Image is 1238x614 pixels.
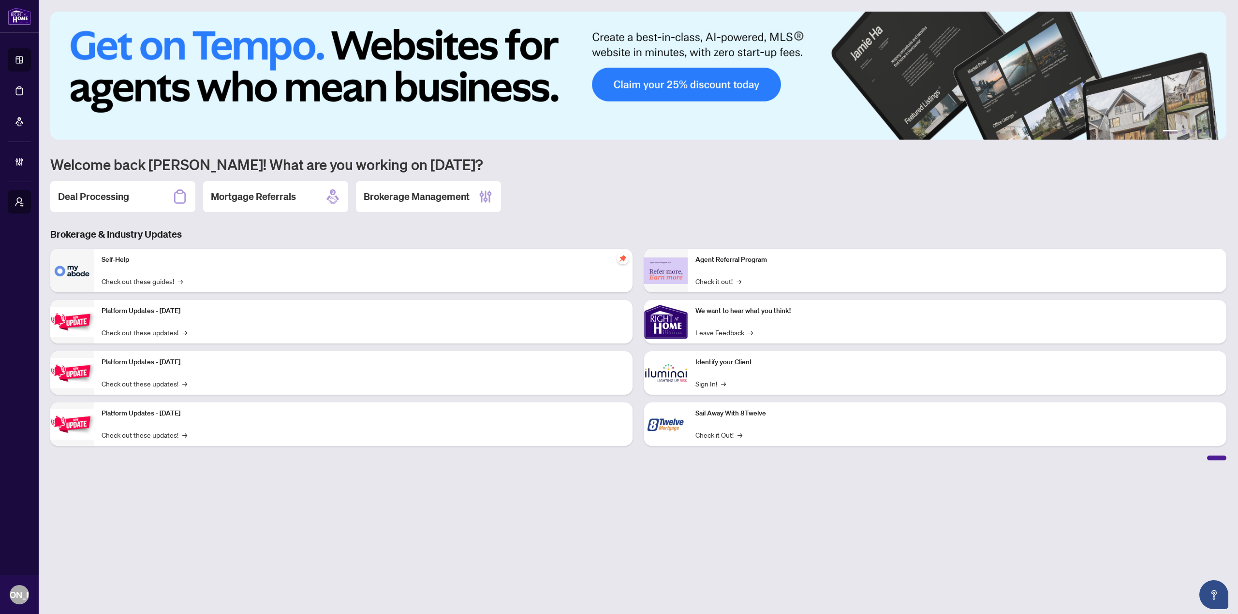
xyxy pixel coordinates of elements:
button: 2 [1182,130,1186,134]
a: Check out these updates!→ [102,327,187,338]
span: → [178,276,183,286]
button: 6 [1213,130,1217,134]
p: Platform Updates - [DATE] [102,357,625,368]
img: Identify your Client [644,351,688,395]
img: Platform Updates - July 21, 2025 [50,307,94,337]
span: → [748,327,753,338]
a: Check out these updates!→ [102,429,187,440]
img: Platform Updates - June 23, 2025 [50,409,94,440]
a: Sign In!→ [695,378,726,389]
span: → [182,378,187,389]
button: 4 [1197,130,1201,134]
img: Platform Updates - July 8, 2025 [50,358,94,388]
h3: Brokerage & Industry Updates [50,228,1226,241]
span: → [721,378,726,389]
span: → [737,276,741,286]
p: Platform Updates - [DATE] [102,306,625,316]
a: Leave Feedback→ [695,327,753,338]
h2: Deal Processing [58,190,129,203]
a: Check out these guides!→ [102,276,183,286]
h1: Welcome back [PERSON_NAME]! What are you working on [DATE]? [50,155,1226,173]
p: Sail Away With 8Twelve [695,408,1219,419]
p: Self-Help [102,255,625,265]
p: We want to hear what you think! [695,306,1219,316]
img: Sail Away With 8Twelve [644,402,688,446]
span: user-switch [15,197,24,207]
p: Platform Updates - [DATE] [102,408,625,419]
img: Agent Referral Program [644,257,688,284]
h2: Brokerage Management [364,190,470,203]
span: → [182,327,187,338]
a: Check it Out!→ [695,429,742,440]
img: Slide 0 [50,12,1226,140]
p: Identify your Client [695,357,1219,368]
a: Check out these updates!→ [102,378,187,389]
span: pushpin [617,253,629,264]
span: → [737,429,742,440]
button: 3 [1190,130,1194,134]
button: 5 [1205,130,1209,134]
p: Agent Referral Program [695,255,1219,265]
a: Check it out!→ [695,276,741,286]
button: Open asap [1199,580,1228,609]
button: 1 [1163,130,1178,134]
img: Self-Help [50,249,94,292]
img: We want to hear what you think! [644,300,688,343]
span: → [182,429,187,440]
h2: Mortgage Referrals [211,190,296,203]
img: logo [8,7,31,25]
